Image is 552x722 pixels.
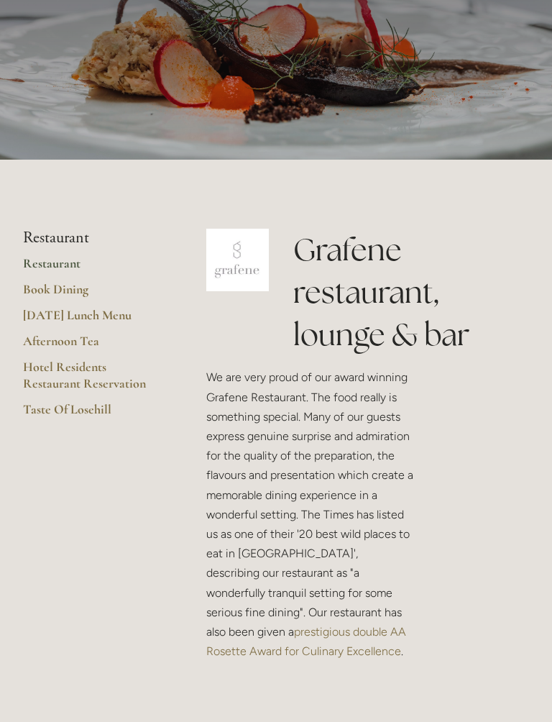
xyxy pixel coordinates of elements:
p: We are very proud of our award winning Grafene Restaurant. The food really is something special. ... [206,367,413,661]
li: Restaurant [23,229,160,247]
a: Hotel Residents Restaurant Reservation [23,359,160,401]
a: Restaurant [23,255,160,281]
h1: Grafene restaurant, lounge & bar [293,229,529,355]
a: prestigious double AA Rosette Award for Culinary Excellence [206,625,409,658]
a: [DATE] Lunch Menu [23,307,160,333]
img: grafene.jpg [206,229,269,291]
a: Book Dining [23,281,160,307]
a: Afternoon Tea [23,333,160,359]
a: Taste Of Losehill [23,401,160,427]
